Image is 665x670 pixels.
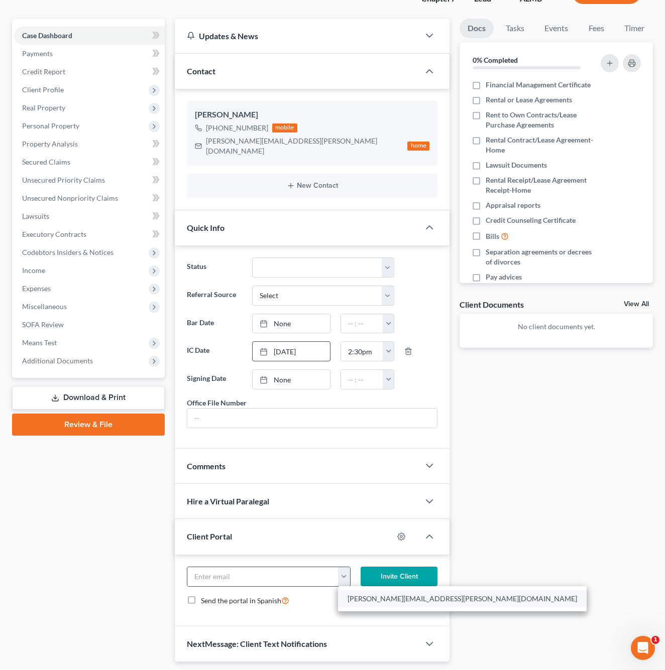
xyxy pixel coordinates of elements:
span: Expenses [22,284,51,293]
a: Review & File [12,414,165,436]
a: [PERSON_NAME][EMAIL_ADDRESS][PERSON_NAME][DOMAIN_NAME] [338,590,587,607]
a: Unsecured Priority Claims [14,171,165,189]
span: Contact [187,66,215,76]
div: Office File Number [187,397,247,408]
div: [PERSON_NAME][EMAIL_ADDRESS][PERSON_NAME][DOMAIN_NAME] [206,136,403,156]
a: Events [536,19,576,38]
div: Client Documents [460,299,524,310]
span: Secured Claims [22,158,70,166]
span: Lawsuit Documents [486,160,547,170]
span: Additional Documents [22,356,93,365]
span: Rent to Own Contracts/Lease Purchase Agreements [486,110,596,130]
span: Comments [187,461,226,471]
a: Fees [580,19,612,38]
label: IC Date [182,341,247,361]
a: Case Dashboard [14,27,165,45]
label: Status [182,257,247,278]
span: Client Profile [22,85,64,94]
label: Referral Source [182,286,247,306]
div: mobile [272,123,297,132]
div: [PERSON_NAME] [195,109,429,121]
span: Case Dashboard [22,31,72,40]
span: NextMessage: Client Text Notifications [187,639,327,648]
iframe: Intercom live chat [631,636,655,660]
input: Enter email [187,567,339,586]
a: Unsecured Nonpriority Claims [14,189,165,207]
a: Executory Contracts [14,225,165,243]
span: Hire a Virtual Paralegal [187,496,269,506]
span: Quick Info [187,223,225,232]
button: New Contact [195,182,429,190]
span: Separation agreements or decrees of divorces [486,247,596,267]
span: Executory Contracts [22,230,86,238]
span: Income [22,266,45,275]
span: SOFA Review [22,320,64,329]
span: Client Portal [187,531,232,541]
a: Property Analysis [14,135,165,153]
input: -- : -- [341,314,383,333]
span: Bills [486,231,499,241]
span: Codebtors Insiders & Notices [22,248,114,256]
input: -- [187,409,437,428]
a: Tasks [498,19,532,38]
span: Credit Counseling Certificate [486,215,576,225]
span: Financial Management Certificate [486,80,591,90]
a: SOFA Review [14,316,165,334]
button: Invite Client [361,567,437,587]
span: Personal Property [22,121,79,130]
div: [PHONE_NUMBER] [206,123,268,133]
label: Bar Date [182,314,247,334]
span: Miscellaneous [22,302,67,311]
span: Appraisal reports [486,200,540,210]
a: Docs [460,19,494,38]
span: Real Property [22,103,65,112]
span: Property Analysis [22,140,78,148]
span: Credit Report [22,67,65,76]
span: Rental Receipt/Lease Agreement Receipt-Home [486,175,596,195]
span: Unsecured Priority Claims [22,176,105,184]
span: Rental or Lease Agreements [486,95,572,105]
span: Send the portal in Spanish [201,596,281,605]
label: Signing Date [182,369,247,389]
a: None [253,370,330,389]
a: View All [624,301,649,308]
span: Means Test [22,338,57,347]
a: Timer [616,19,652,38]
a: Credit Report [14,63,165,81]
div: Updates & News [187,31,407,41]
div: home [407,142,429,151]
a: Download & Print [12,386,165,410]
a: Secured Claims [14,153,165,171]
input: -- : -- [341,342,383,361]
a: None [253,314,330,333]
span: Unsecured Nonpriority Claims [22,194,118,202]
p: No client documents yet. [468,322,645,332]
span: Lawsuits [22,212,49,220]
span: Pay advices [486,272,522,282]
a: [DATE] [253,342,330,361]
span: Rental Contract/Lease Agreement-Home [486,135,596,155]
a: Lawsuits [14,207,165,225]
a: Payments [14,45,165,63]
strong: 0% Completed [473,56,518,64]
input: -- : -- [341,370,383,389]
span: Payments [22,49,53,58]
span: 1 [651,636,659,644]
